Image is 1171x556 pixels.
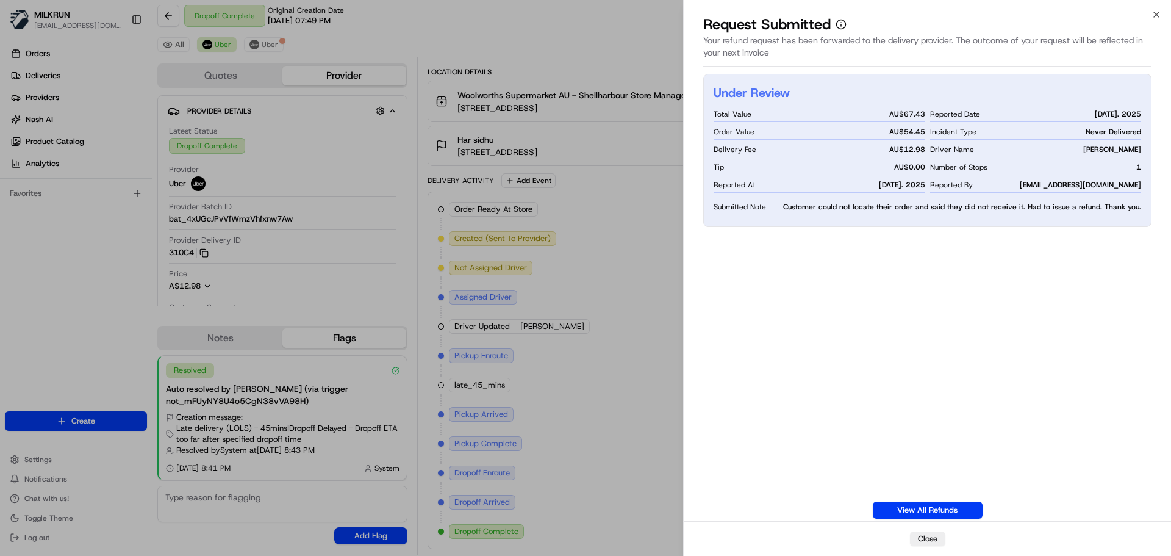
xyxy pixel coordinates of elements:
[930,162,987,172] span: Number of Stops
[930,145,974,154] span: Driver Name
[783,202,1141,212] span: Customer could not locate their order and said they did not receive it. Had to issue a refund. Th...
[879,180,925,190] span: [DATE]. 2025
[1095,109,1141,119] span: [DATE]. 2025
[1086,127,1141,137] span: Never Delivered
[889,127,925,137] span: AU$ 54.45
[714,145,756,154] span: Delivery Fee
[889,145,925,154] span: AU$ 12.98
[889,109,925,119] span: AU$ 67.43
[894,162,925,172] span: AU$ 0.00
[703,34,1151,67] div: Your refund request has been forwarded to the delivery provider. The outcome of your request will...
[930,127,976,137] span: Incident Type
[714,202,778,212] span: Submitted Note
[703,15,831,34] p: Request Submitted
[910,532,945,546] button: Close
[1020,180,1141,190] span: [EMAIL_ADDRESS][DOMAIN_NAME]
[930,180,973,190] span: Reported By
[873,502,983,519] a: View All Refunds
[714,162,724,172] span: Tip
[714,180,754,190] span: Reported At
[714,127,754,137] span: Order Value
[714,109,751,119] span: Total Value
[1083,145,1141,154] span: [PERSON_NAME]
[1136,162,1141,172] span: 1
[930,109,980,119] span: Reported Date
[714,84,790,101] h2: Under Review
